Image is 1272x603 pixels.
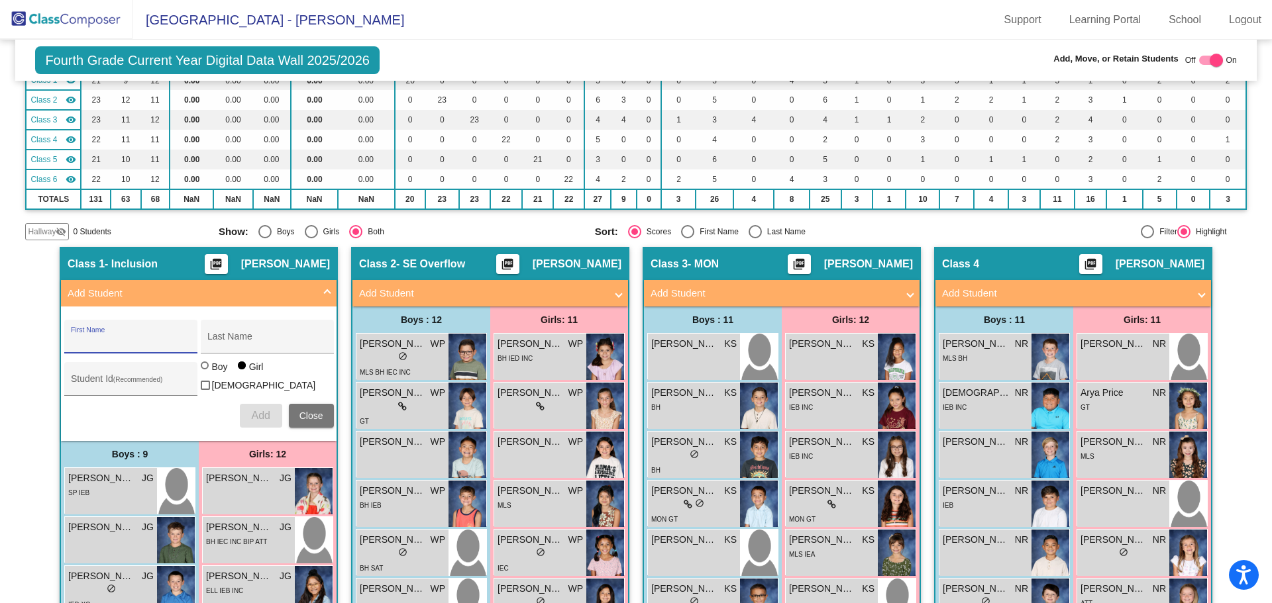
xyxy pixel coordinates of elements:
[71,379,190,389] input: Student Id
[1106,130,1143,150] td: 0
[251,410,270,421] span: Add
[490,130,523,150] td: 22
[644,306,782,333] div: Boys : 11
[66,134,76,145] mat-icon: visibility
[490,306,628,333] div: Girls: 11
[459,110,490,130] td: 23
[595,226,618,238] span: Sort:
[694,226,739,238] div: First Name
[253,130,291,150] td: 0.00
[824,257,913,271] span: [PERSON_NAME]
[496,254,519,274] button: Print Students Details
[111,90,141,110] td: 12
[213,189,253,209] td: NaN
[1106,169,1143,189] td: 0
[1081,337,1147,351] span: [PERSON_NAME]
[360,337,426,351] span: [PERSON_NAME]
[611,110,637,130] td: 4
[66,174,76,185] mat-icon: visibility
[1116,257,1204,271] span: [PERSON_NAME]
[661,169,696,189] td: 2
[338,110,394,130] td: 0.00
[1075,169,1106,189] td: 3
[141,90,170,110] td: 11
[611,189,637,209] td: 9
[533,257,621,271] span: [PERSON_NAME]
[205,254,228,274] button: Print Students Details
[841,130,873,150] td: 0
[213,110,253,130] td: 0.00
[733,90,774,110] td: 0
[30,173,57,185] span: Class 6
[584,90,611,110] td: 6
[1218,9,1272,30] a: Logout
[1040,169,1075,189] td: 0
[584,110,611,130] td: 4
[141,150,170,169] td: 11
[1143,110,1177,130] td: 0
[1106,189,1143,209] td: 1
[873,90,906,110] td: 0
[553,189,584,209] td: 22
[359,257,396,271] span: Class 2
[791,257,807,276] mat-icon: picture_as_pdf
[553,110,584,130] td: 0
[974,130,1008,150] td: 0
[522,189,553,209] td: 21
[611,150,637,169] td: 0
[1075,189,1106,209] td: 16
[862,337,874,351] span: KS
[1059,9,1152,30] a: Learning Portal
[207,336,327,347] input: Last Name
[974,150,1008,169] td: 1
[1177,169,1210,189] td: 0
[637,189,661,209] td: 0
[66,154,76,165] mat-icon: visibility
[810,110,841,130] td: 4
[1106,150,1143,169] td: 0
[974,189,1008,209] td: 4
[637,110,661,130] td: 0
[338,189,394,209] td: NaN
[906,189,939,209] td: 10
[213,130,253,150] td: 0.00
[291,90,338,110] td: 0.00
[1106,110,1143,130] td: 0
[1040,150,1075,169] td: 0
[81,150,110,169] td: 21
[338,130,394,150] td: 0.00
[338,169,394,189] td: 0.00
[253,189,291,209] td: NaN
[733,189,774,209] td: 4
[873,110,906,130] td: 1
[28,226,56,238] span: Hallway
[974,169,1008,189] td: 0
[1075,150,1106,169] td: 2
[696,150,733,169] td: 6
[1158,9,1212,30] a: School
[213,169,253,189] td: 0.00
[213,90,253,110] td: 0.00
[994,9,1052,30] a: Support
[66,95,76,105] mat-icon: visibility
[661,150,696,169] td: 0
[1083,257,1098,276] mat-icon: picture_as_pdf
[641,226,671,238] div: Scores
[1143,130,1177,150] td: 0
[170,90,213,110] td: 0.00
[1154,226,1177,238] div: Filter
[490,90,523,110] td: 0
[1177,130,1210,150] td: 0
[841,189,873,209] td: 3
[395,130,425,150] td: 0
[696,189,733,209] td: 26
[1040,110,1075,130] td: 2
[291,110,338,130] td: 0.00
[30,114,57,126] span: Class 3
[459,150,490,169] td: 0
[696,110,733,130] td: 3
[111,150,141,169] td: 10
[733,150,774,169] td: 0
[661,110,696,130] td: 1
[873,169,906,189] td: 0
